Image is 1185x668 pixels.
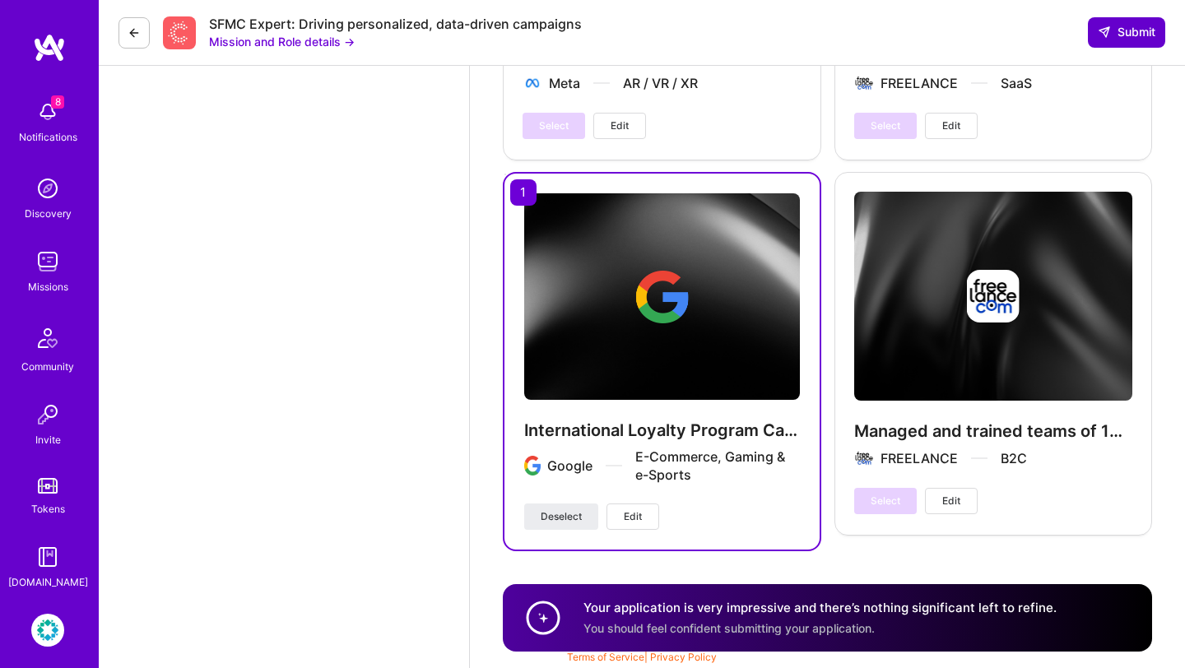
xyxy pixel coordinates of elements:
[606,465,622,466] img: divider
[567,651,644,663] a: Terms of Service
[31,245,64,278] img: teamwork
[51,95,64,109] span: 8
[547,448,799,484] div: Google E-Commerce, Gaming & e-Sports
[35,431,61,448] div: Invite
[21,358,74,375] div: Community
[650,651,717,663] a: Privacy Policy
[31,398,64,431] img: Invite
[925,488,978,514] button: Edit
[31,500,65,517] div: Tokens
[541,509,582,524] span: Deselect
[28,318,67,358] img: Community
[25,205,72,222] div: Discovery
[611,118,629,133] span: Edit
[38,478,58,494] img: tokens
[1098,26,1111,39] i: icon SendLight
[19,128,77,146] div: Notifications
[1088,17,1165,47] div: null
[635,271,688,323] img: Company logo
[28,278,68,295] div: Missions
[942,118,960,133] span: Edit
[1098,24,1155,40] span: Submit
[31,614,64,647] img: Rubrik: Security Culture & Awareness Program
[524,456,541,475] img: Company logo
[209,16,582,33] div: SFMC Expert: Driving personalized, data-driven campaigns
[583,599,1057,616] h4: Your application is very impressive and there’s nothing significant left to refine.
[128,26,141,39] i: icon LeftArrowDark
[33,33,66,63] img: logo
[163,16,196,49] img: Company Logo
[31,172,64,205] img: discovery
[8,573,88,591] div: [DOMAIN_NAME]
[606,503,659,530] button: Edit
[99,619,1185,660] div: © 2025 ATeams Inc., All rights reserved.
[31,540,64,573] img: guide book
[27,614,68,647] a: Rubrik: Security Culture & Awareness Program
[925,113,978,139] button: Edit
[1088,17,1165,47] button: Submit
[524,503,598,530] button: Deselect
[567,651,717,663] span: |
[209,33,355,50] button: Mission and Role details →
[524,193,800,400] img: cover
[31,95,64,128] img: bell
[524,420,800,441] h4: International Loyalty Program Campaigns
[593,113,646,139] button: Edit
[624,509,642,524] span: Edit
[583,621,875,635] span: You should feel confident submitting your application.
[942,494,960,508] span: Edit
